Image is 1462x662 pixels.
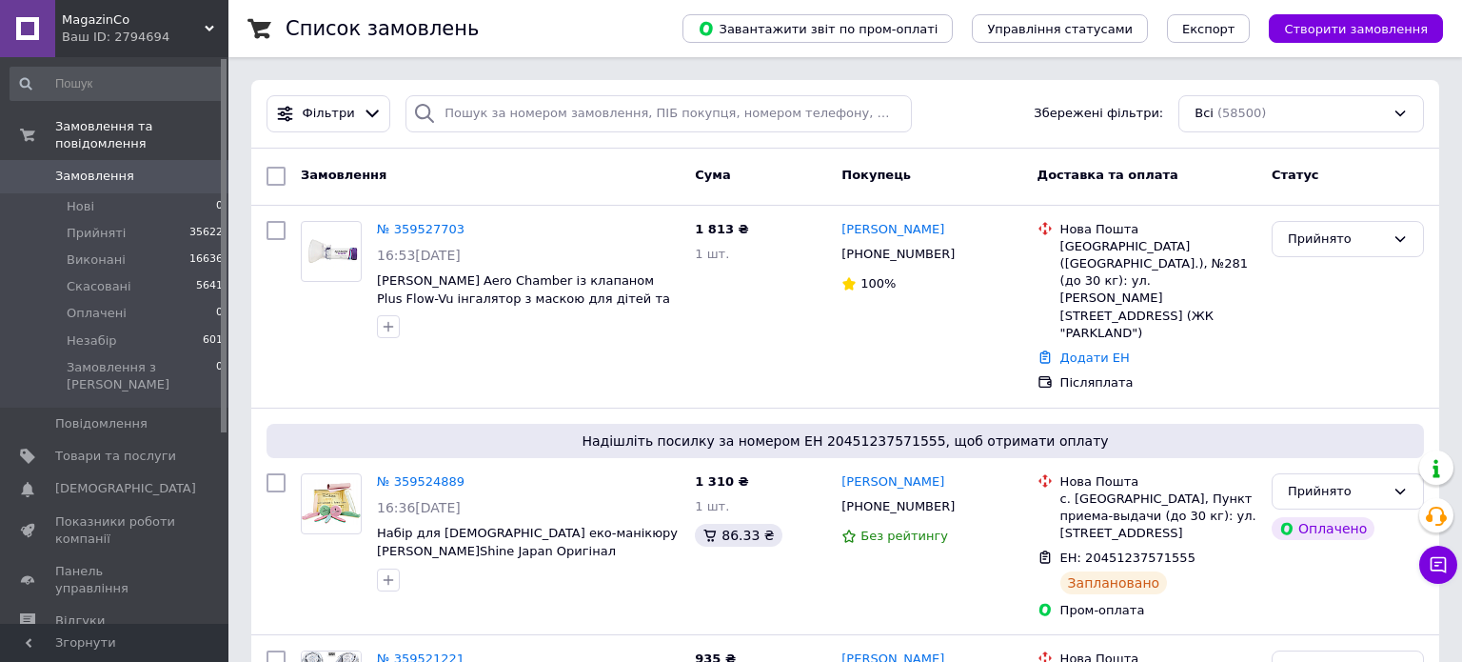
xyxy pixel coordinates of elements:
a: [PERSON_NAME] [841,473,944,491]
div: Заплановано [1060,572,1168,594]
a: Фото товару [301,473,362,534]
span: 1 310 ₴ [695,474,748,489]
span: Товари та послуги [55,448,176,465]
a: Набір для [DEMOGRAPHIC_DATA] еко-манікюру [PERSON_NAME]Shine Japan Оригінал [377,526,678,558]
div: Нова Пошта [1060,473,1256,491]
span: 35622 [189,225,223,242]
div: Пром-оплата [1060,602,1256,619]
div: [GEOGRAPHIC_DATA] ([GEOGRAPHIC_DATA].), №281 (до 30 кг): ул. [PERSON_NAME][STREET_ADDRESS] (ЖК "P... [1060,238,1256,342]
div: Прийнято [1288,230,1385,250]
span: 0 [216,198,223,215]
div: Нова Пошта [1060,221,1256,238]
img: Фото товару [302,480,361,526]
span: ЕН: 20451237571555 [1060,551,1195,565]
div: Оплачено [1272,517,1374,540]
span: (58500) [1217,106,1267,120]
span: 16:36[DATE] [377,500,461,515]
span: Cума [695,168,730,182]
img: Фото товару [302,231,361,271]
span: [DEMOGRAPHIC_DATA] [55,480,196,497]
span: Відгуки [55,612,105,630]
span: 0 [216,359,223,393]
span: Завантажити звіт по пром-оплаті [698,20,938,37]
span: 5641 [196,278,223,295]
span: Збережені фільтри: [1034,105,1163,123]
a: Додати ЕН [1060,351,1130,365]
span: Оплачені [67,305,127,322]
span: Нові [67,198,94,215]
span: Скасовані [67,278,131,295]
span: Статус [1272,168,1319,182]
div: с. [GEOGRAPHIC_DATA], Пункт приема-выдачи (до 30 кг): ул. [STREET_ADDRESS] [1060,491,1256,543]
span: Замовлення з [PERSON_NAME] [67,359,216,393]
a: [PERSON_NAME] Aero Chamber із клапаном Plus Flow-Vu інгалятор з маскою для дітей та дорослих від ... [377,273,670,323]
span: Без рейтингу [860,529,948,543]
span: MagazinCo [62,11,205,29]
span: 601 [203,332,223,350]
button: Завантажити звіт по пром-оплаті [682,14,953,43]
button: Чат з покупцем [1419,546,1457,584]
button: Експорт [1167,14,1251,43]
input: Пошук за номером замовлення, ПІБ покупця, номером телефону, Email, номером накладної [405,95,912,132]
div: Післяплата [1060,374,1256,391]
span: Фільтри [303,105,355,123]
span: Показники роботи компанії [55,513,176,548]
span: 0 [216,305,223,322]
span: Експорт [1182,22,1235,36]
a: Фото товару [301,221,362,282]
a: Створити замовлення [1250,21,1443,35]
span: 1 813 ₴ [695,222,748,236]
span: 1 шт. [695,247,729,261]
span: Прийняті [67,225,126,242]
button: Управління статусами [972,14,1148,43]
span: 1 шт. [695,499,729,513]
span: Виконані [67,251,126,269]
a: № 359524889 [377,474,464,489]
span: 16636 [189,251,223,269]
span: Панель управління [55,563,176,597]
span: Створити замовлення [1284,22,1428,36]
span: Покупець [841,168,911,182]
span: Доставка та оплата [1037,168,1178,182]
span: Всі [1195,105,1214,123]
span: Замовлення [301,168,386,182]
input: Пошук [10,67,225,101]
div: Ваш ID: 2794694 [62,29,228,46]
h1: Список замовлень [286,17,479,40]
span: Повідомлення [55,415,148,432]
span: Замовлення та повідомлення [55,118,228,152]
div: 86.33 ₴ [695,524,781,547]
span: Незабір [67,332,117,350]
a: № 359527703 [377,222,464,236]
span: Надішліть посилку за номером ЕН 20451237571555, щоб отримати оплату [274,431,1416,451]
span: 16:53[DATE] [377,248,461,263]
span: [PHONE_NUMBER] [841,499,955,513]
span: 100% [860,276,896,291]
button: Створити замовлення [1269,14,1443,43]
div: Прийнято [1288,482,1385,502]
span: Замовлення [55,168,134,185]
a: [PERSON_NAME] [841,221,944,239]
span: Управління статусами [987,22,1133,36]
span: [PHONE_NUMBER] [841,247,955,261]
